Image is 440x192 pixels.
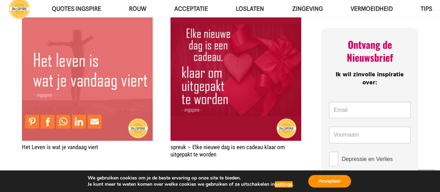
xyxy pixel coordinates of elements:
[72,115,88,129] li: LinkedIn
[170,9,301,140] img: Elke dag nieuwe dag is een cadeau klaar om uitgepakt te worden | spreuk van ingspire.nl
[350,5,392,12] span: VERMOEIDHEID
[25,115,41,129] li: Pinterest
[88,181,294,187] p: Je kunt meer te weten komen over welke cookies we gebruiken of ze uitschakelen in .
[22,9,153,140] img: Spreuk - Het Leven is wat je vandaag viert! - © citaat ingspire.nl
[170,144,285,158] a: spreuk – Elke nieuwe dag is een cadeau klaar om uitgepakt te worden
[56,115,72,129] li: WhatsApp
[329,152,338,166] input: Depressie en Verlies
[56,115,70,129] a: Share to WhatsApp
[329,126,410,143] input: Voornaam
[336,70,404,88] span: Ik wil zinvolle inspiratie over:
[329,102,410,118] input: Email
[346,37,393,64] span: Ontvang de Nieuwsbrief
[236,5,264,12] span: Loslaten
[72,115,86,129] a: Share to LinkedIn
[52,5,101,12] span: QUOTES INGSPIRE
[275,181,293,187] button: settings
[88,175,294,181] p: We gebruiken cookies om je de beste ervaring op onze site te bieden.
[292,5,322,12] span: Zingeving
[41,115,56,129] li: Facebook
[41,115,55,129] a: Share to Facebook
[22,144,98,151] a: Het Leven is wat je vandaag viert
[420,5,432,12] span: TIPS
[417,169,435,187] a: Terug naar top
[308,175,351,187] button: Accepteer
[88,115,103,129] li: Email This
[129,5,146,12] span: ROUW
[174,5,208,12] span: Acceptatie
[25,115,39,129] a: Pin to Pinterest
[342,155,393,163] span: Depressie en Verlies
[88,115,102,129] a: Mail to Email This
